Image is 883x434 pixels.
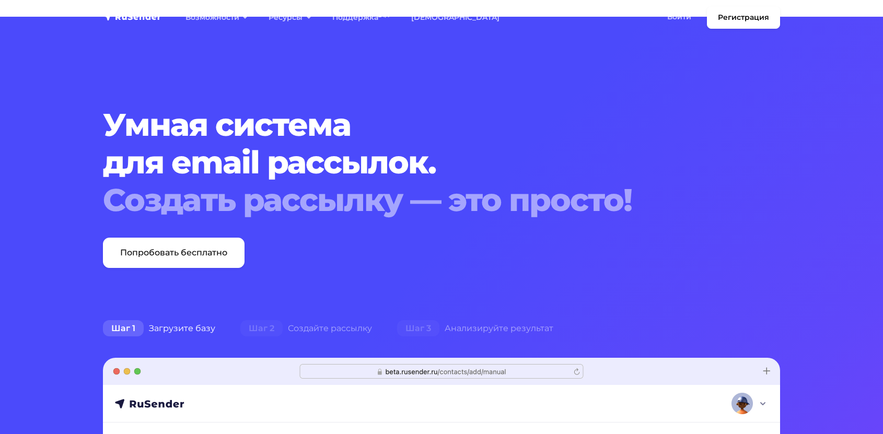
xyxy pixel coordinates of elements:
span: Шаг 3 [397,320,439,337]
span: Шаг 1 [103,320,144,337]
a: Возможности [175,7,258,28]
span: Шаг 2 [240,320,283,337]
a: Попробовать бесплатно [103,238,245,268]
div: Анализируйте результат [385,318,566,339]
div: Загрузите базу [90,318,228,339]
sup: 24/7 [378,12,390,19]
a: [DEMOGRAPHIC_DATA] [401,7,510,28]
h1: Умная система для email рассылок. [103,106,723,219]
a: Войти [657,6,702,28]
div: Создать рассылку — это просто! [103,181,723,219]
a: Поддержка24/7 [322,7,401,28]
a: Регистрация [707,6,780,29]
a: Ресурсы [258,7,321,28]
div: Создайте рассылку [228,318,385,339]
img: RuSender [103,11,161,22]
